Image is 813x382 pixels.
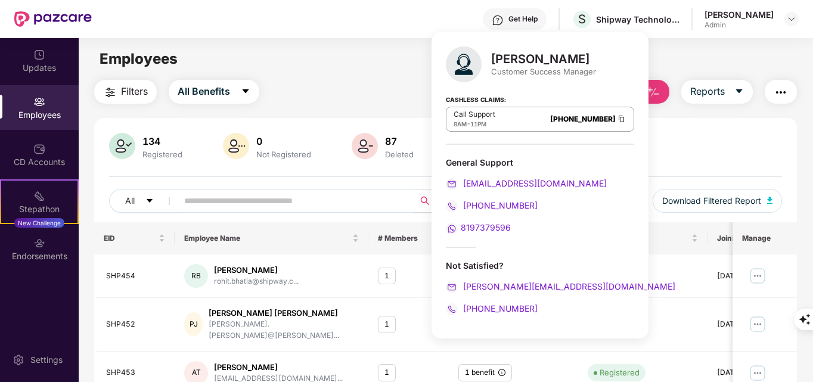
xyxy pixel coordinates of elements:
[106,271,165,282] div: SHP454
[446,92,506,105] strong: Cashless Claims:
[690,84,725,99] span: Reports
[446,200,458,212] img: svg+xml;base64,PHN2ZyB4bWxucz0iaHR0cDovL3d3dy53My5vcmcvMjAwMC9zdmciIHdpZHRoPSIyMCIgaGVpZ2h0PSIyMC...
[223,133,249,159] img: svg+xml;base64,PHN2ZyB4bWxucz0iaHR0cDovL3d3dy53My5vcmcvMjAwMC9zdmciIHhtbG5zOnhsaW5rPSJodHRwOi8vd3...
[33,190,45,202] img: svg+xml;base64,PHN2ZyB4bWxucz0iaHR0cDovL3d3dy53My5vcmcvMjAwMC9zdmciIHdpZHRoPSIyMSIgaGVpZ2h0PSIyMC...
[14,218,64,228] div: New Challenge
[254,150,314,159] div: Not Registered
[121,84,148,99] span: Filters
[461,281,675,291] span: [PERSON_NAME][EMAIL_ADDRESS][DOMAIN_NAME]
[446,178,607,188] a: [EMAIL_ADDRESS][DOMAIN_NAME]
[446,260,634,271] div: Not Satisfied?
[446,200,538,210] a: [PHONE_NUMBER]
[787,14,796,24] img: svg+xml;base64,PHN2ZyBpZD0iRHJvcGRvd24tMzJ4MzIiIHhtbG5zPSJodHRwOi8vd3d3LnczLm9yZy8yMDAwL3N2ZyIgd2...
[492,14,504,26] img: svg+xml;base64,PHN2ZyBpZD0iSGVscC0zMngzMiIgeG1sbnM9Imh0dHA6Ly93d3cudzMub3JnLzIwMDAvc3ZnIiB3aWR0aD...
[378,364,396,381] div: 1
[600,367,640,378] div: Registered
[708,222,805,254] th: Joining Date
[550,114,616,123] a: [PHONE_NUMBER]
[109,189,182,213] button: Allcaret-down
[681,80,753,104] button: Reportscaret-down
[446,157,634,235] div: General Support
[617,114,626,124] img: Clipboard Icon
[209,308,359,319] div: [PERSON_NAME] [PERSON_NAME]
[378,268,396,285] div: 1
[446,157,634,168] div: General Support
[106,367,165,378] div: SHP453
[1,203,77,215] div: Stepathon
[662,194,761,207] span: Download Filtered Report
[27,354,66,366] div: Settings
[104,234,156,243] span: EID
[100,50,178,67] span: Employees
[446,281,458,293] img: svg+xml;base64,PHN2ZyB4bWxucz0iaHR0cDovL3d3dy53My5vcmcvMjAwMC9zdmciIHdpZHRoPSIyMCIgaGVpZ2h0PSIyMC...
[717,319,795,330] div: [DATE]
[214,362,343,373] div: [PERSON_NAME]
[717,271,795,282] div: [DATE]
[241,86,250,97] span: caret-down
[646,85,660,100] img: svg+xml;base64,PHN2ZyB4bWxucz0iaHR0cDovL3d3dy53My5vcmcvMjAwMC9zdmciIHhtbG5zOnhsaW5rPSJodHRwOi8vd3...
[458,364,512,381] div: 1 benefit
[169,80,259,104] button: All Benefitscaret-down
[383,150,416,159] div: Deleted
[734,86,744,97] span: caret-down
[446,281,675,291] a: [PERSON_NAME][EMAIL_ADDRESS][DOMAIN_NAME]
[461,200,538,210] span: [PHONE_NUMBER]
[14,11,92,27] img: New Pazcare Logo
[13,354,24,366] img: svg+xml;base64,PHN2ZyBpZD0iU2V0dGluZy0yMHgyMCIgeG1sbnM9Imh0dHA6Ly93d3cudzMub3JnLzIwMDAvc3ZnIiB3aW...
[653,189,783,213] button: Download Filtered Report
[461,222,511,232] span: 8197379596
[125,194,135,207] span: All
[106,319,165,330] div: SHP452
[767,197,773,204] img: svg+xml;base64,PHN2ZyB4bWxucz0iaHR0cDovL3d3dy53My5vcmcvMjAwMC9zdmciIHhtbG5zOnhsaW5rPSJodHRwOi8vd3...
[383,135,416,147] div: 87
[103,85,117,100] img: svg+xml;base64,PHN2ZyB4bWxucz0iaHR0cDovL3d3dy53My5vcmcvMjAwMC9zdmciIHdpZHRoPSIyNCIgaGVpZ2h0PSIyNC...
[461,178,607,188] span: [EMAIL_ADDRESS][DOMAIN_NAME]
[94,222,175,254] th: EID
[578,12,586,26] span: S
[178,84,230,99] span: All Benefits
[446,303,538,313] a: [PHONE_NUMBER]
[446,223,458,235] img: svg+xml;base64,PHN2ZyB4bWxucz0iaHR0cDovL3d3dy53My5vcmcvMjAwMC9zdmciIHdpZHRoPSIyMCIgaGVpZ2h0PSIyMC...
[470,120,486,128] span: 11PM
[717,234,786,243] span: Joining Date
[145,197,154,206] span: caret-down
[140,150,185,159] div: Registered
[461,303,538,313] span: [PHONE_NUMBER]
[733,222,797,254] th: Manage
[378,316,396,333] div: 1
[491,52,596,66] div: [PERSON_NAME]
[94,80,157,104] button: Filters
[184,234,350,243] span: Employee Name
[184,264,208,288] div: RB
[414,196,437,206] span: search
[33,96,45,108] img: svg+xml;base64,PHN2ZyBpZD0iRW1wbG95ZWVzIiB4bWxucz0iaHR0cDovL3d3dy53My5vcmcvMjAwMC9zdmciIHdpZHRoPS...
[705,9,774,20] div: [PERSON_NAME]
[446,260,634,315] div: Not Satisfied?
[33,143,45,155] img: svg+xml;base64,PHN2ZyBpZD0iQ0RfQWNjb3VudHMiIGRhdGEtbmFtZT0iQ0QgQWNjb3VudHMiIHhtbG5zPSJodHRwOi8vd3...
[748,266,767,285] img: manageButton
[748,315,767,334] img: manageButton
[454,119,495,129] div: -
[109,133,135,159] img: svg+xml;base64,PHN2ZyB4bWxucz0iaHR0cDovL3d3dy53My5vcmcvMjAwMC9zdmciIHhtbG5zOnhsaW5rPSJodHRwOi8vd3...
[596,14,679,25] div: Shipway Technology Pvt. Ltd
[446,46,482,82] img: svg+xml;base64,PHN2ZyB4bWxucz0iaHR0cDovL3d3dy53My5vcmcvMjAwMC9zdmciIHhtbG5zOnhsaW5rPSJodHRwOi8vd3...
[717,367,795,378] div: [DATE]
[491,66,596,77] div: Customer Success Manager
[175,222,368,254] th: Employee Name
[414,189,443,213] button: search
[446,303,458,315] img: svg+xml;base64,PHN2ZyB4bWxucz0iaHR0cDovL3d3dy53My5vcmcvMjAwMC9zdmciIHdpZHRoPSIyMCIgaGVpZ2h0PSIyMC...
[209,319,359,341] div: [PERSON_NAME].[PERSON_NAME]@[PERSON_NAME]...
[454,110,495,119] p: Call Support
[508,14,538,24] div: Get Help
[33,237,45,249] img: svg+xml;base64,PHN2ZyBpZD0iRW5kb3JzZW1lbnRzIiB4bWxucz0iaHR0cDovL3d3dy53My5vcmcvMjAwMC9zdmciIHdpZH...
[454,120,467,128] span: 8AM
[184,312,203,336] div: PJ
[446,222,511,232] a: 8197379596
[254,135,314,147] div: 0
[33,49,45,61] img: svg+xml;base64,PHN2ZyBpZD0iVXBkYXRlZCIgeG1sbnM9Imh0dHA6Ly93d3cudzMub3JnLzIwMDAvc3ZnIiB3aWR0aD0iMj...
[214,276,299,287] div: rohit.bhatia@shipway.c...
[446,178,458,190] img: svg+xml;base64,PHN2ZyB4bWxucz0iaHR0cDovL3d3dy53My5vcmcvMjAwMC9zdmciIHdpZHRoPSIyMCIgaGVpZ2h0PSIyMC...
[774,85,788,100] img: svg+xml;base64,PHN2ZyB4bWxucz0iaHR0cDovL3d3dy53My5vcmcvMjAwMC9zdmciIHdpZHRoPSIyNCIgaGVpZ2h0PSIyNC...
[140,135,185,147] div: 134
[705,20,774,30] div: Admin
